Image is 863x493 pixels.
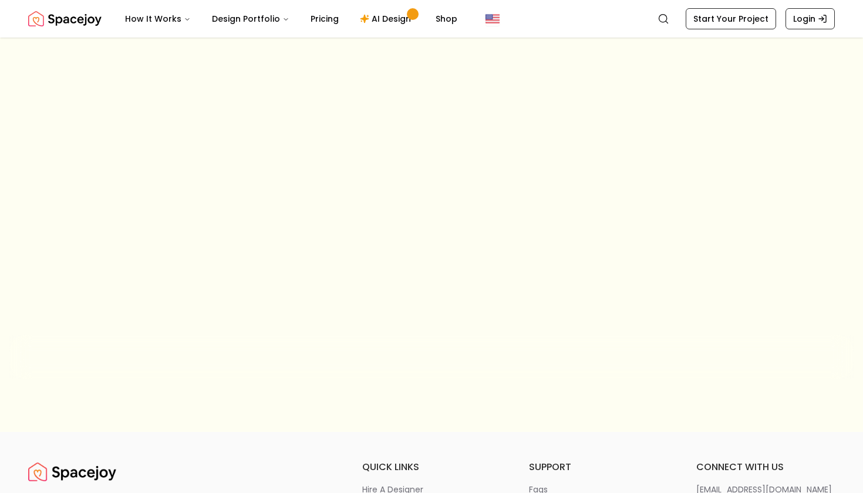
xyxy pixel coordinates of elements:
img: Spacejoy Logo [28,460,116,484]
button: Design Portfolio [203,7,299,31]
nav: Main [116,7,467,31]
a: Spacejoy [28,460,116,484]
a: Pricing [301,7,348,31]
a: AI Design [350,7,424,31]
img: United States [486,12,500,26]
a: Shop [426,7,467,31]
a: Start Your Project [686,8,776,29]
h6: support [529,460,668,474]
a: Spacejoy [28,7,102,31]
h6: quick links [362,460,501,474]
a: Login [786,8,835,29]
h6: connect with us [696,460,835,474]
button: How It Works [116,7,200,31]
img: Spacejoy Logo [28,7,102,31]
